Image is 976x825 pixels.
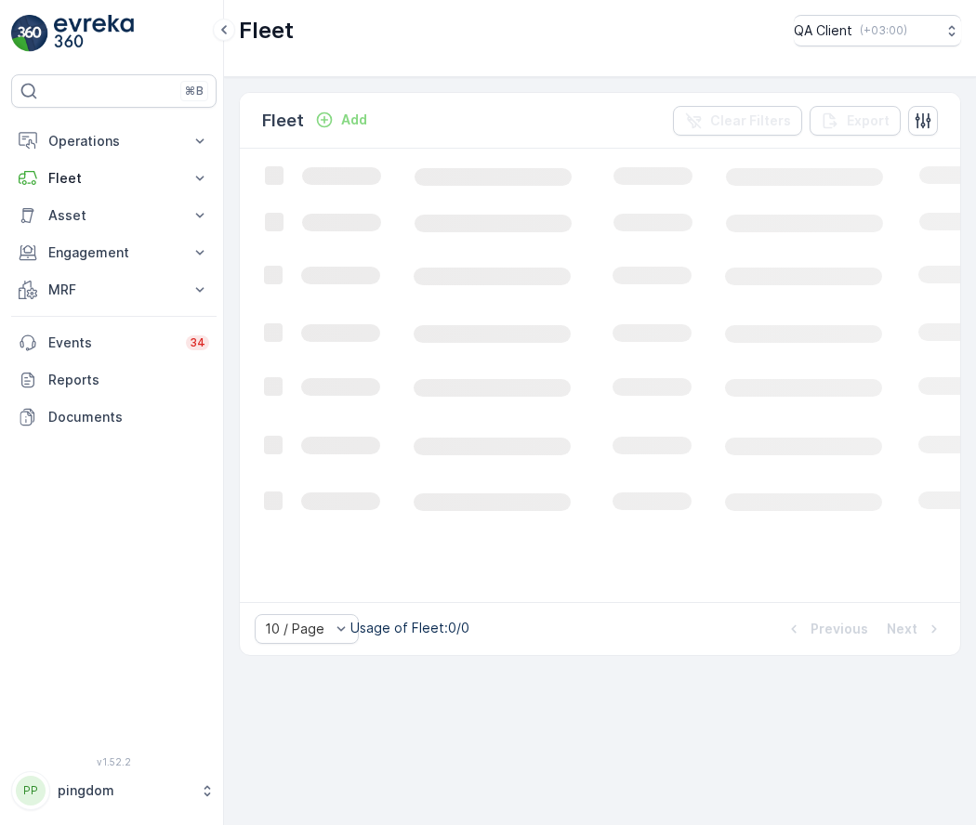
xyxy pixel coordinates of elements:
[308,109,375,131] button: Add
[810,106,901,136] button: Export
[811,620,868,638] p: Previous
[48,206,179,225] p: Asset
[11,361,217,399] a: Reports
[11,771,217,810] button: PPpingdom
[190,335,205,350] p: 34
[11,123,217,160] button: Operations
[239,16,294,46] p: Fleet
[48,408,209,426] p: Documents
[710,111,791,130] p: Clear Filters
[673,106,802,136] button: Clear Filters
[860,23,907,38] p: ( +03:00 )
[350,619,469,637] p: Usage of Fleet : 0/0
[341,111,367,129] p: Add
[185,84,204,98] p: ⌘B
[262,108,304,134] p: Fleet
[11,15,48,52] img: logo
[11,271,217,308] button: MRF
[58,781,191,800] p: pingdom
[11,197,217,234] button: Asset
[11,324,217,361] a: Events34
[11,234,217,271] button: Engagement
[847,111,890,130] p: Export
[48,132,179,151] p: Operations
[48,243,179,262] p: Engagement
[48,371,209,389] p: Reports
[794,15,961,46] button: QA Client(+03:00)
[783,618,870,640] button: Previous
[54,15,134,52] img: logo_light-DOdMpM7g.png
[11,756,217,767] span: v 1.52.2
[48,169,179,188] p: Fleet
[887,620,917,638] p: Next
[11,160,217,197] button: Fleet
[48,334,175,352] p: Events
[885,618,945,640] button: Next
[48,281,179,299] p: MRF
[11,399,217,436] a: Documents
[794,21,852,40] p: QA Client
[16,776,46,805] div: PP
